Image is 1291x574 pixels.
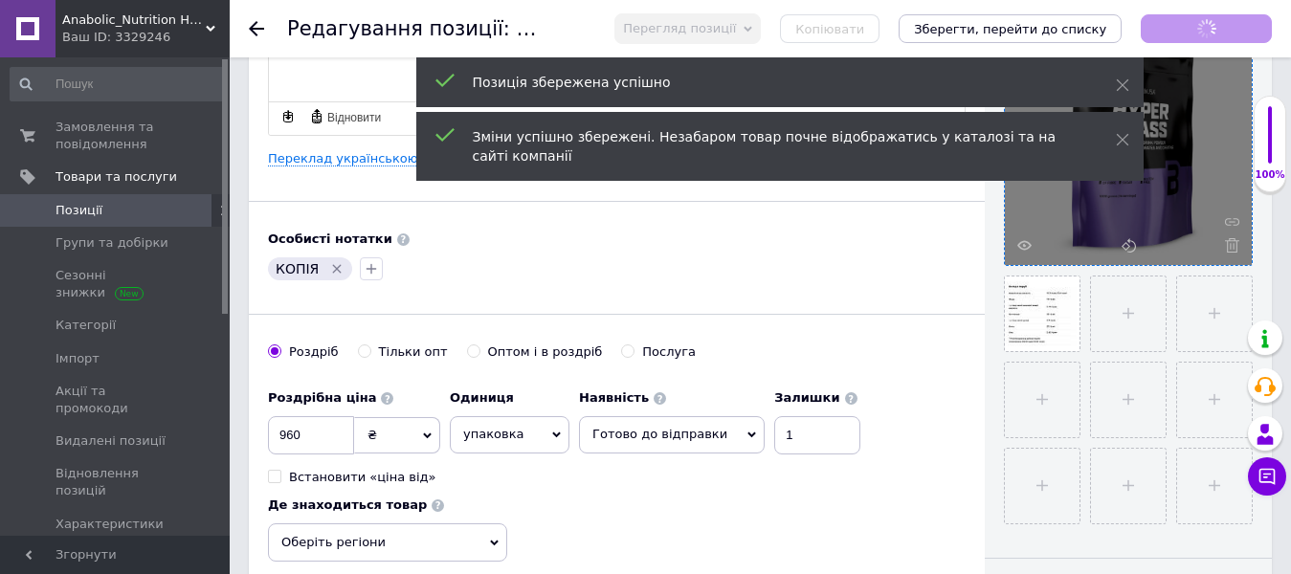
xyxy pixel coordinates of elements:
div: Позиція збережена успішно [473,73,1068,92]
a: Переклад українською мовою [268,151,464,166]
span: Акції та промокоди [56,383,177,417]
b: Одиниця [450,390,514,405]
p: содержат весь необходимый аминокислотный состав и будут способствовать набору чистой мышечной мас... [19,156,677,196]
div: Зміни успішно збережені. Незабаром товар почне відображатись у каталозі та на сайті компанії [473,127,1068,166]
span: Позиції [56,202,102,219]
svg: Видалити мітку [329,261,345,276]
p: обеспечат Вас энергией и силой для эффективных тренировок и станут катализатором в быстром наборе... [19,103,677,143]
span: Anabolic_Nutrition Найкращий магазин спортивного харчування та вітамінів [62,11,206,29]
a: Відновити [306,106,384,127]
i: Зберегти, перейти до списку [914,22,1106,36]
input: Пошук [10,67,226,101]
button: Чат з покупцем [1248,457,1286,496]
div: Тільки опт [379,343,448,361]
b: Де знаходиться товар [268,497,427,512]
em: Углеводы [19,105,81,120]
span: Замовлення та повідомлення [56,119,177,153]
span: КОПІЯ [276,261,319,276]
span: Групи та добірки [56,234,168,252]
div: Послуга [642,343,696,361]
a: Зробити резервну копію зараз [278,106,299,127]
div: 100% Якість заповнення [1254,96,1286,192]
p: высокобелковый гейнер, состоящий из преобладающей углеводной части (сложных и простых углеводов) ... [19,52,677,92]
button: Зберегти, перейти до списку [899,14,1122,43]
span: Сезонні знижки [56,267,177,301]
b: Наявність [579,390,649,405]
div: Встановити «ціна від» [289,469,436,486]
span: Імпорт [56,350,100,367]
span: Товари та послуги [56,168,177,186]
span: Видалені позиції [56,432,166,450]
span: Відновити [324,110,381,126]
div: Роздріб [289,343,339,361]
em: Комплекс Super Mass [19,21,152,35]
span: Оберіть регіони [268,523,507,562]
span: Відновлення позицій [56,465,177,499]
div: Повернутися назад [249,21,264,36]
b: Роздрібна ціна [268,390,376,405]
b: Залишки [774,390,839,405]
span: Готово до відправки [592,427,727,441]
b: Особисті нотатки [268,232,392,246]
div: Ваш ID: 3329246 [62,29,230,46]
input: - [774,416,860,454]
em: Белки [19,158,56,172]
span: Категорії [56,317,116,334]
span: Перегляд позиції [623,21,736,35]
span: ₴ [367,428,377,442]
div: Оптом і в роздріб [488,343,603,361]
div: 100% [1255,168,1285,182]
span: Характеристики [56,516,164,533]
span: упаковка [450,416,569,453]
input: 0 [268,416,354,454]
